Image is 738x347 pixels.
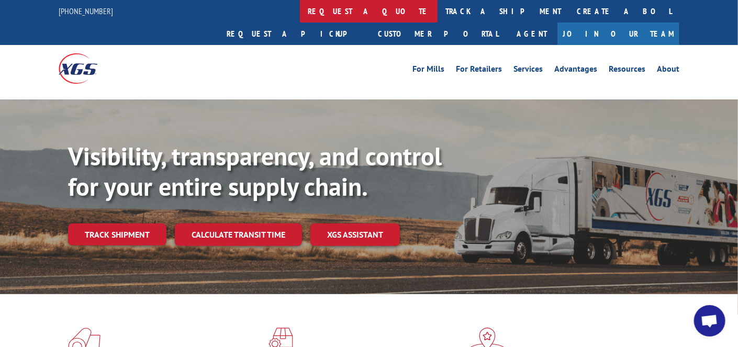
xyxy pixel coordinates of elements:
a: Join Our Team [557,23,679,45]
a: Agent [506,23,557,45]
a: Customer Portal [370,23,506,45]
a: Services [513,65,543,76]
a: [PHONE_NUMBER] [59,6,113,16]
a: Track shipment [68,223,166,245]
a: XGS ASSISTANT [310,223,400,246]
a: For Retailers [456,65,502,76]
a: Request a pickup [219,23,370,45]
a: About [657,65,679,76]
a: Calculate transit time [175,223,302,246]
a: For Mills [412,65,444,76]
a: Advantages [554,65,597,76]
b: Visibility, transparency, and control for your entire supply chain. [68,140,442,203]
a: Resources [609,65,645,76]
div: Open chat [694,305,725,337]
